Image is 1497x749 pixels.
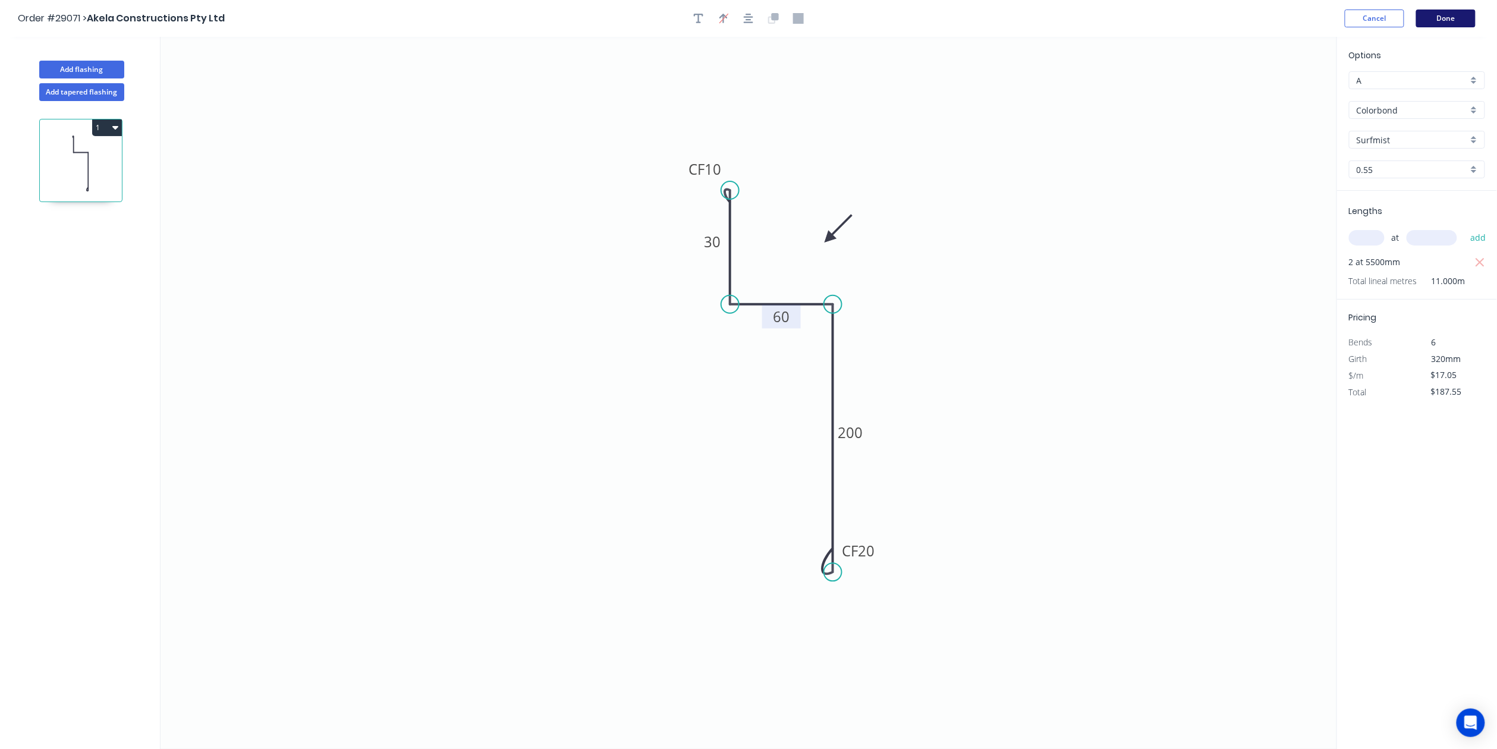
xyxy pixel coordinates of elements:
[705,159,721,179] tspan: 10
[773,307,790,326] tspan: 60
[1357,104,1468,117] input: Material
[1349,336,1373,348] span: Bends
[1432,353,1461,364] span: 320mm
[1357,134,1468,146] input: Colour
[842,541,858,561] tspan: CF
[1357,74,1468,87] input: Price level
[161,37,1337,749] svg: 0
[1357,163,1468,176] input: Thickness
[18,11,87,25] span: Order #29071 >
[1349,386,1367,398] span: Total
[1457,709,1485,737] div: Open Intercom Messenger
[1349,205,1383,217] span: Lengths
[1349,273,1417,289] span: Total lineal metres
[704,232,721,251] tspan: 30
[92,119,122,136] button: 1
[858,541,875,561] tspan: 20
[1417,273,1465,289] span: 11.000m
[39,61,124,78] button: Add flashing
[1464,228,1492,248] button: add
[39,83,124,101] button: Add tapered flashing
[1349,49,1382,61] span: Options
[1392,229,1399,246] span: at
[1349,370,1364,381] span: $/m
[1349,254,1401,270] span: 2 at 5500mm
[1349,353,1367,364] span: Girth
[1345,10,1404,27] button: Cancel
[87,11,225,25] span: Akela Constructions Pty Ltd
[838,423,863,442] tspan: 200
[688,159,705,179] tspan: CF
[1416,10,1476,27] button: Done
[1349,311,1377,323] span: Pricing
[1432,336,1436,348] span: 6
